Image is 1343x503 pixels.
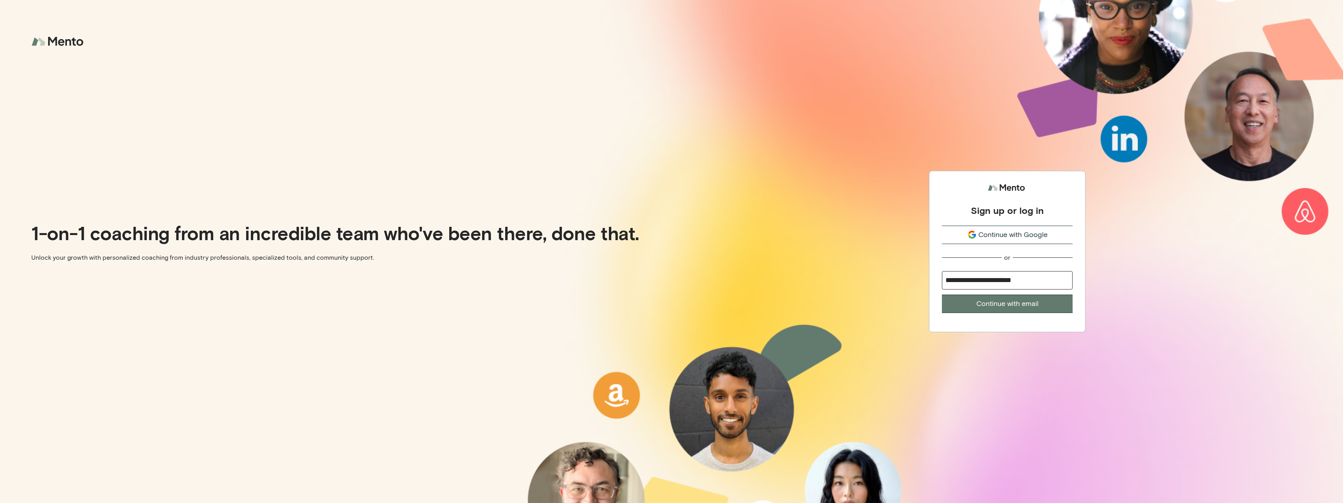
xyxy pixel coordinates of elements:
[942,295,1073,313] button: Continue with email
[1004,253,1010,262] div: or
[31,31,86,52] img: logo
[942,226,1073,244] button: Continue with Google
[971,204,1044,216] div: Sign up or log in
[31,222,665,244] p: 1-on-1 coaching from an incredible team who've been there, done that.
[988,181,1027,195] img: logo.svg
[31,253,665,262] p: Unlock your growth with personalized coaching from industry professionals, specialized tools, and...
[978,230,1048,240] span: Continue with Google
